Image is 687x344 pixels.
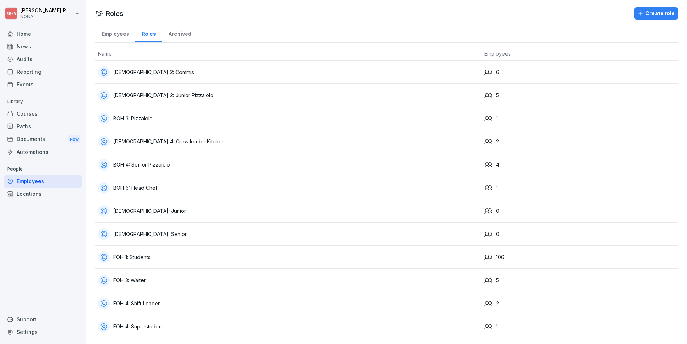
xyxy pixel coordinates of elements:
div: 2 [484,300,675,308]
div: BOH 3: Pizzaiolo [98,113,479,124]
p: NONA [20,14,73,19]
a: News [4,40,82,53]
div: [DEMOGRAPHIC_DATA]: Senior [98,228,479,240]
a: DocumentsNew [4,133,82,146]
a: Courses [4,107,82,120]
div: BOH 4: Senior Pizzaiolo [98,159,479,171]
div: 0 [484,230,675,238]
div: [DEMOGRAPHIC_DATA] 4: Crew leader Kitchen [98,136,479,147]
div: [DEMOGRAPHIC_DATA] 2: Commis [98,66,479,78]
div: 1 [484,184,675,192]
div: [DEMOGRAPHIC_DATA]: Junior [98,205,479,217]
button: Create role [634,7,678,20]
a: Paths [4,120,82,133]
h1: Roles [106,9,123,18]
div: BOH 6: Head Chef [98,182,479,194]
div: 1 [484,115,675,122]
div: FOH 4: Shift Leader [98,298,479,309]
a: Audits [4,53,82,65]
div: Documents [4,133,82,146]
div: [DEMOGRAPHIC_DATA] 2: Junior Pizzaiolo [98,90,479,101]
div: Create role [637,9,675,17]
div: FOH 1: Students [98,251,479,263]
div: 2 [484,138,675,146]
a: Locations [4,188,82,200]
div: 6 [484,68,675,76]
p: People [4,163,82,175]
a: Roles [135,24,162,42]
div: 5 [484,276,675,284]
div: 106 [484,253,675,261]
a: Events [4,78,82,91]
div: 4 [484,161,675,169]
a: Settings [4,326,82,338]
div: 5 [484,91,675,99]
a: Automations [4,146,82,158]
a: Employees [4,175,82,188]
div: New [68,135,80,143]
p: Library [4,96,82,107]
div: Support [4,313,82,326]
th: Name [95,47,482,61]
a: Reporting [4,65,82,78]
a: Archived [162,24,198,42]
div: 1 [484,323,675,331]
p: [PERSON_NAME] Rondeux [20,8,73,14]
a: Employees [95,24,135,42]
div: FOH 3: Waiter [98,275,479,286]
a: Home [4,27,82,40]
th: Employees [482,47,678,61]
div: FOH 4: Superstudent [98,321,479,332]
div: 0 [484,207,675,215]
